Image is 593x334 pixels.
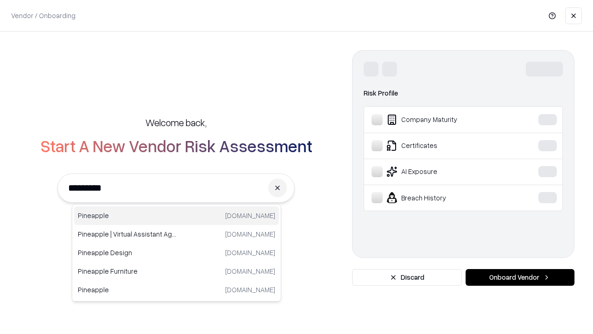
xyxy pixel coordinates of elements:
[364,88,563,99] div: Risk Profile
[78,266,177,276] p: Pineapple Furniture
[145,116,207,129] h5: Welcome back,
[372,114,510,125] div: Company Maturity
[78,248,177,257] p: Pineapple Design
[40,136,312,155] h2: Start A New Vendor Risk Assessment
[225,285,275,295] p: [DOMAIN_NAME]
[72,204,281,302] div: Suggestions
[372,192,510,203] div: Breach History
[11,11,76,20] p: Vendor / Onboarding
[372,166,510,177] div: AI Exposure
[78,211,177,220] p: Pineapple
[372,140,510,151] div: Certificates
[225,248,275,257] p: [DOMAIN_NAME]
[225,211,275,220] p: [DOMAIN_NAME]
[466,269,574,286] button: Onboard Vendor
[78,229,177,239] p: Pineapple | Virtual Assistant Agency
[225,266,275,276] p: [DOMAIN_NAME]
[225,229,275,239] p: [DOMAIN_NAME]
[352,269,462,286] button: Discard
[78,285,177,295] p: Pineapple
